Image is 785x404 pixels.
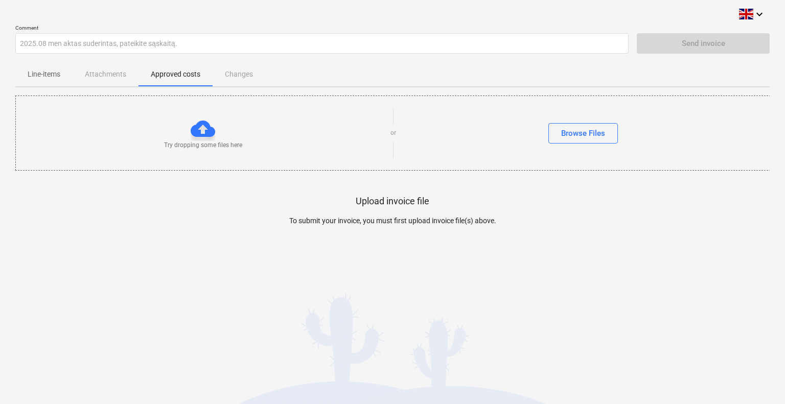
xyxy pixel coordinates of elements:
i: keyboard_arrow_down [753,8,766,20]
div: Try dropping some files hereorBrowse Files [15,96,771,171]
p: Upload invoice file [356,195,429,207]
p: Line-items [28,69,60,80]
div: Browse Files [561,127,605,140]
p: Comment [15,25,629,33]
p: or [390,129,396,137]
p: To submit your invoice, you must first upload invoice file(s) above. [204,216,581,226]
button: Browse Files [548,123,618,144]
p: Try dropping some files here [164,141,242,150]
p: Approved costs [151,69,200,80]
